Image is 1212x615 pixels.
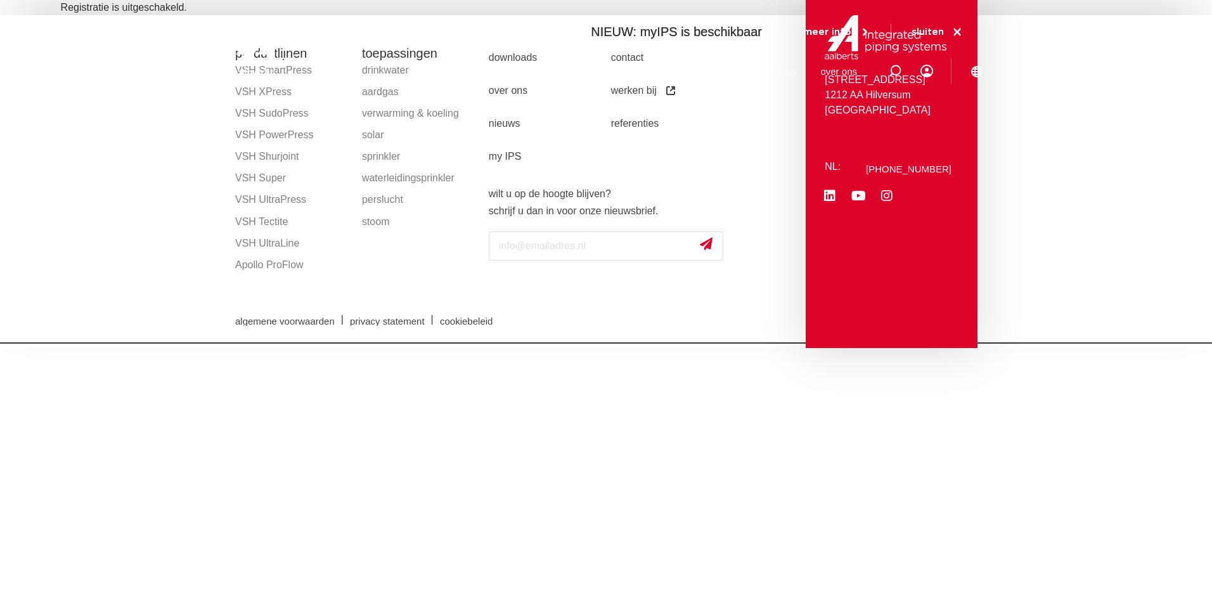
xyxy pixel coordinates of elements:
a: [PHONE_NUMBER] [866,164,951,174]
a: sluiten [912,27,963,38]
a: stoom [362,211,476,233]
p: NL: [825,159,845,174]
a: over ons [820,46,857,97]
a: referenties [611,107,733,140]
a: nieuws [489,107,611,140]
span: cookiebeleid [440,316,493,326]
img: send.svg [700,237,712,250]
a: VSH PowerPress [235,124,349,146]
a: VSH Super [235,167,349,189]
a: my IPS [489,140,611,173]
input: info@emailadres.nl [489,231,723,261]
a: cookiebeleid [430,316,502,326]
nav: Menu [480,46,857,97]
a: verwarming & koeling [362,103,476,124]
span: sluiten [912,27,944,37]
a: toepassingen [607,46,664,97]
a: perslucht [362,189,476,210]
strong: schrijf u dan in voor onze nieuwsbrief. [489,205,659,216]
a: markten [548,46,582,97]
nav: Menu [489,41,800,173]
a: VSH Tectite [235,211,349,233]
a: algemene voorwaarden [226,316,344,326]
a: producten [480,46,523,97]
a: VSH UltraLine [235,233,349,254]
a: VSH SudoPress [235,103,349,124]
a: solar [362,124,476,146]
a: waterleidingsprinkler [362,167,476,189]
span: algemene voorwaarden [235,316,335,326]
a: downloads [690,46,735,97]
a: meer info [803,27,870,38]
span: meer info [803,27,851,37]
a: Apollo ProFlow [235,254,349,276]
span: privacy statement [350,316,425,326]
a: VSH Shurjoint [235,146,349,167]
a: services [760,46,795,97]
a: privacy statement [340,316,434,326]
a: sprinkler [362,146,476,167]
strong: wilt u op de hoogte blijven? [489,188,611,199]
div: my IPS [920,46,933,97]
a: VSH UltraPress [235,189,349,210]
iframe: reCAPTCHA [489,271,681,320]
span: NIEUW: myIPS is beschikbaar [591,25,762,39]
